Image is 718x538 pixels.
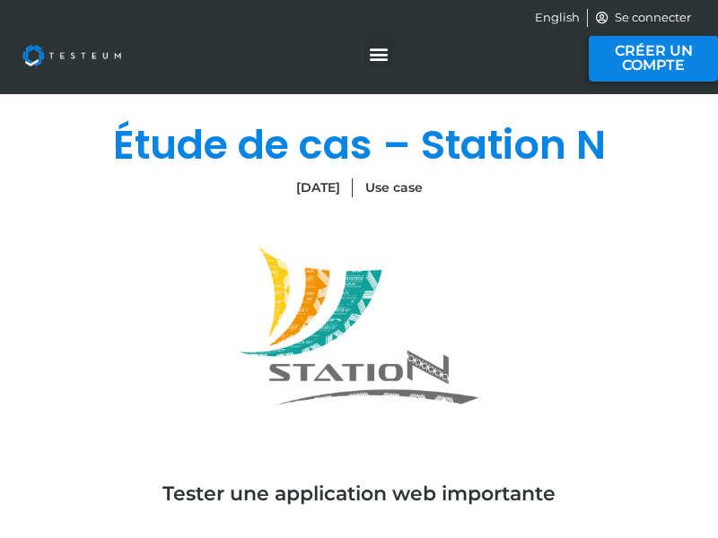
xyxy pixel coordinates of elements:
[610,9,691,27] span: Se connecter
[595,9,692,27] a: Se connecter
[9,31,135,80] img: Testeum Logo - Application crowdtesting platform
[296,178,340,197] a: [DATE]
[535,9,580,27] a: English
[81,121,637,169] h1: Étude de cas – Station N
[589,35,718,82] a: CRÉER UN COMPTE
[602,44,705,73] span: CRÉER UN COMPTE
[296,179,340,195] time: [DATE]
[45,484,673,504] h2: Tester une application web importante
[364,39,394,68] div: Permuter le menu
[365,179,423,195] a: Use case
